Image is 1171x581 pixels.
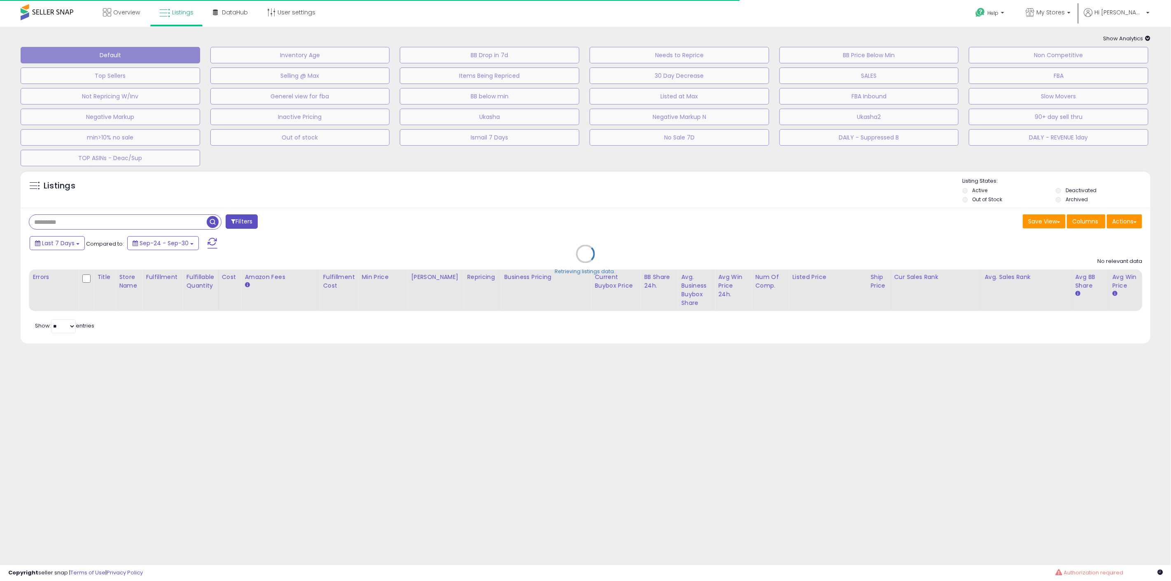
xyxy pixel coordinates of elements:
button: Generel view for fba [210,88,390,105]
button: Out of stock [210,129,390,146]
span: Listings [172,8,194,16]
button: FBA Inbound [779,88,959,105]
button: Slow Movers [969,88,1148,105]
a: Help [969,1,1012,27]
button: BB below min [400,88,579,105]
button: Inventory Age [210,47,390,63]
button: 30 Day Decrease [590,67,769,84]
button: Non Competitive [969,47,1148,63]
button: Top Sellers [21,67,200,84]
span: Overview [113,8,140,16]
button: Needs to Reprice [590,47,769,63]
span: Show Analytics [1103,35,1150,42]
button: Negative Markup N [590,109,769,125]
button: No Sale 7D [590,129,769,146]
button: Default [21,47,200,63]
button: Items Being Repriced [400,67,579,84]
button: Ukasha2 [779,109,959,125]
button: Not Repricing W/Inv [21,88,200,105]
span: My Stores [1036,8,1065,16]
button: BB Price Below Min [779,47,959,63]
button: Selling @ Max [210,67,390,84]
div: Retrieving listings data.. [555,268,616,276]
button: min>10% no sale [21,129,200,146]
span: DataHub [222,8,248,16]
button: Negative Markup [21,109,200,125]
button: DAILY - Suppressed B [779,129,959,146]
button: Ismail 7 Days [400,129,579,146]
button: FBA [969,67,1148,84]
button: Listed at Max [590,88,769,105]
button: BB Drop in 7d [400,47,579,63]
i: Get Help [975,7,985,18]
span: Hi [PERSON_NAME] [1094,8,1144,16]
button: SALES [779,67,959,84]
button: DAILY - REVENUE 1day [969,129,1148,146]
span: Help [987,9,998,16]
button: Inactive Pricing [210,109,390,125]
button: TOP ASINs - Deac/Sup [21,150,200,166]
button: Ukasha [400,109,579,125]
button: 90+ day sell thru [969,109,1148,125]
a: Hi [PERSON_NAME] [1084,8,1150,27]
